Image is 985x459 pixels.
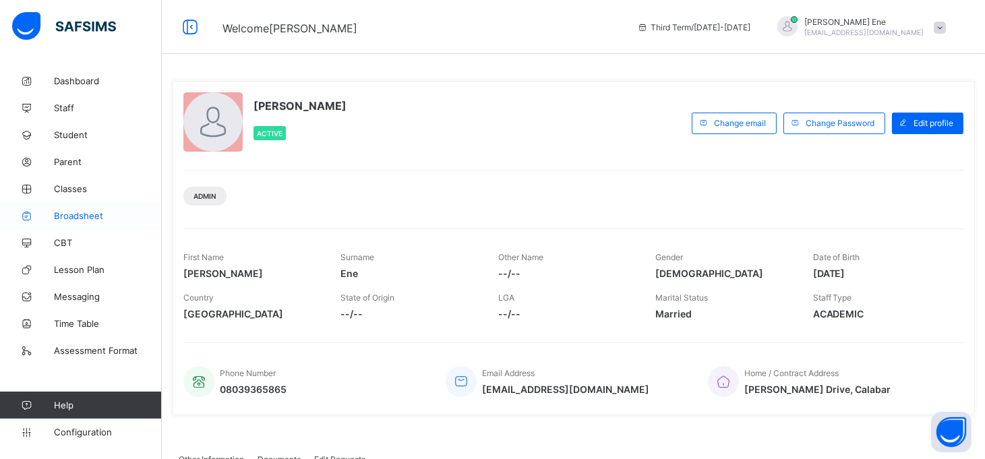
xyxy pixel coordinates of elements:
[12,12,116,40] img: safsims
[222,22,357,35] span: Welcome [PERSON_NAME]
[340,293,394,303] span: State of Origin
[498,293,514,303] span: LGA
[744,368,839,378] span: Home / Contract Address
[253,99,347,113] span: [PERSON_NAME]
[183,293,214,303] span: Country
[54,264,162,275] span: Lesson Plan
[813,252,860,262] span: Date of Birth
[714,118,766,128] span: Change email
[744,384,891,395] span: [PERSON_NAME] Drive, Calabar
[340,268,477,279] span: Ene
[54,318,162,329] span: Time Table
[806,118,874,128] span: Change Password
[340,308,477,319] span: --/--
[220,368,276,378] span: Phone Number
[764,16,953,38] div: ElizabethEne
[54,400,161,410] span: Help
[54,237,162,248] span: CBT
[183,308,320,319] span: [GEOGRAPHIC_DATA]
[54,345,162,356] span: Assessment Format
[257,129,282,137] span: Active
[193,192,216,200] span: Admin
[655,268,792,279] span: [DEMOGRAPHIC_DATA]
[813,308,950,319] span: ACADEMIC
[498,308,635,319] span: --/--
[655,293,708,303] span: Marital Status
[482,368,535,378] span: Email Address
[655,252,683,262] span: Gender
[637,22,750,32] span: session/term information
[340,252,374,262] span: Surname
[655,308,792,319] span: Married
[183,268,320,279] span: [PERSON_NAME]
[813,268,950,279] span: [DATE]
[54,291,162,302] span: Messaging
[813,293,852,303] span: Staff Type
[54,102,162,113] span: Staff
[183,252,224,262] span: First Name
[54,210,162,221] span: Broadsheet
[54,75,162,86] span: Dashboard
[804,28,924,36] span: [EMAIL_ADDRESS][DOMAIN_NAME]
[54,183,162,194] span: Classes
[220,384,287,395] span: 08039365865
[54,129,162,140] span: Student
[914,118,953,128] span: Edit profile
[482,384,649,395] span: [EMAIL_ADDRESS][DOMAIN_NAME]
[54,427,161,437] span: Configuration
[804,17,924,27] span: [PERSON_NAME] Ene
[498,268,635,279] span: --/--
[931,412,972,452] button: Open asap
[498,252,543,262] span: Other Name
[54,156,162,167] span: Parent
